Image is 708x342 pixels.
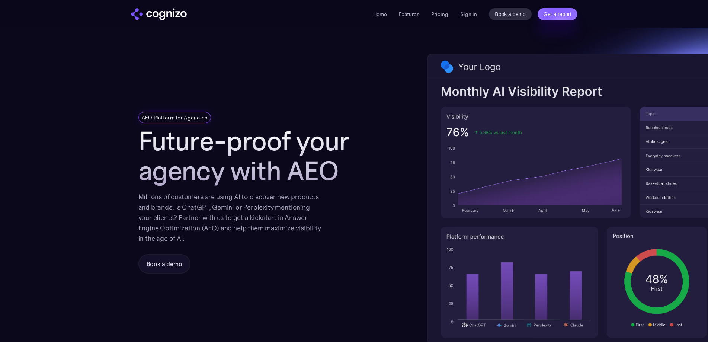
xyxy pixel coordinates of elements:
a: home [131,8,187,20]
a: Book a demo [489,8,532,20]
a: Home [373,11,387,17]
div: Millions of customers are using AI to discover new products and brands. Is ChatGPT, Gemini or Per... [138,192,321,244]
a: Pricing [431,11,448,17]
div: Book a demo [147,259,182,268]
a: Get a report [538,8,577,20]
div: AEO Platform for Agencies [142,114,208,121]
a: Book a demo [138,254,190,274]
a: Features [399,11,419,17]
img: cognizo logo [131,8,187,20]
a: Sign in [460,10,477,19]
h1: Future-proof your agency with AEO [138,126,369,186]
